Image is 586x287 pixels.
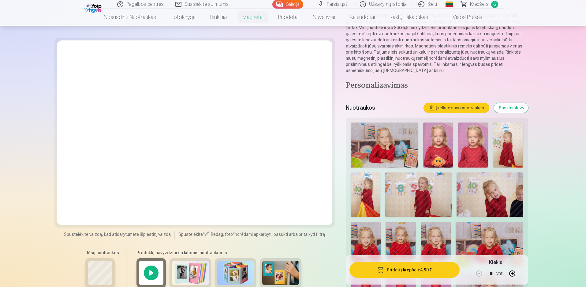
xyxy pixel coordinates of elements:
a: Rinkiniai [203,9,235,26]
span: Krepšelis [470,1,489,8]
span: " [233,232,235,237]
h5: Kiekis [489,259,502,266]
a: Magnetai [235,9,271,26]
a: Suvenyrai [306,9,342,26]
span: norėdami apkarpyti, pasukti arba pritaikyti filtrą [235,232,325,237]
p: Atvaizduokite savo ypatingus prisiminimus magnetinio plastikinio rėmelio pagalba. Rėmelis gaminam... [346,12,528,74]
h6: Produktų pavyzdžiai su kitomis nuotraukomis [134,250,304,256]
a: Raktų pakabukas [382,9,435,26]
button: Pridėti į krepšelį:4,90 € [349,262,459,278]
span: Spustelėkite vaizdą, kad atidarytumėte išplėstinį vaizdą [64,231,171,237]
button: Įkelkite savo nuotraukas [424,103,489,113]
span: Spustelėkite [178,232,203,237]
img: /fa2 [84,2,103,13]
a: Kalendoriai [342,9,382,26]
span: 6 [491,1,498,8]
button: Suskleisti [494,103,528,113]
a: Spausdinti nuotraukas [97,9,163,26]
h6: Jūsų nuotraukos [85,250,119,256]
a: Puodeliai [271,9,306,26]
a: Visos prekės [435,9,490,26]
h4: Personalizavimas [346,81,528,91]
div: vnt. [496,266,504,281]
h5: Nuotraukos [346,104,419,112]
span: " [203,232,205,237]
span: Redag. foto [211,232,233,237]
a: Fotoknyga [163,9,203,26]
